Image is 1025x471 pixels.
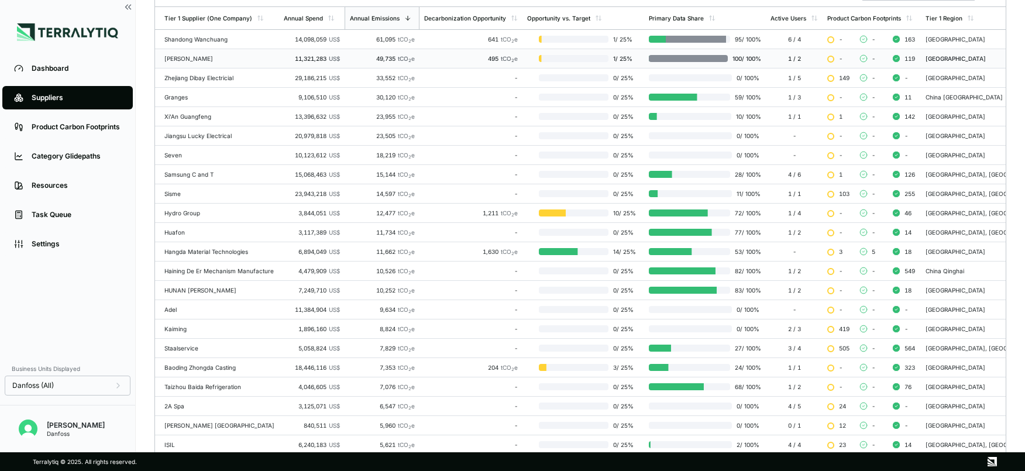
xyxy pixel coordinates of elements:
div: Resources [32,181,121,190]
sub: 2 [408,290,411,295]
span: tCO e [398,325,415,332]
span: - [839,287,842,294]
div: 14,098,059 [284,36,340,43]
div: - [424,383,518,390]
div: - [771,152,818,159]
div: 12,477 [349,209,415,216]
div: Haining De Er Mechanism Manufacture [164,267,274,274]
span: US$ [329,267,340,274]
sub: 2 [408,251,411,256]
div: 23,943,218 [284,190,340,197]
span: tCO e [398,113,415,120]
span: US$ [329,171,340,178]
div: Zhejiang Dibay Electricial [164,74,274,81]
sub: 2 [408,174,411,179]
div: 4 / 6 [771,171,818,178]
span: - [904,152,908,159]
span: tCO e [398,345,415,352]
div: 11,734 [349,229,415,236]
span: - [872,55,875,62]
sub: 2 [408,328,411,334]
span: - [839,152,842,159]
span: tCO e [398,209,415,216]
div: - [424,325,518,332]
div: 1 / 1 [771,190,818,197]
sub: 2 [408,154,411,160]
span: - [904,306,908,313]
div: 49,735 [349,55,415,62]
div: Sisme [164,190,274,197]
div: Active Users [771,15,806,22]
span: tCO e [398,229,415,236]
span: 0 / 25 % [608,74,639,81]
sub: 2 [408,232,411,237]
span: tCO e [501,55,518,62]
span: - [872,383,875,390]
div: - [424,306,518,313]
span: US$ [329,383,340,390]
span: 0 / 25 % [608,325,639,332]
sub: 2 [511,39,514,44]
span: 1 / 25 % [608,36,639,43]
sub: 2 [511,58,514,63]
div: 1 / 4 [771,209,818,216]
div: 13,396,632 [284,113,340,120]
div: Settings [32,239,121,249]
div: - [424,171,518,178]
div: 29,186,215 [284,74,340,81]
sub: 2 [408,367,411,372]
div: 495 [424,55,518,62]
span: US$ [329,325,340,332]
span: - [904,132,908,139]
div: Category Glidepaths [32,152,121,161]
img: Logo [17,23,118,41]
span: 149 [839,74,849,81]
span: - [839,267,842,274]
span: tCO e [501,36,518,43]
div: 7,829 [349,345,415,352]
span: tCO e [398,267,415,274]
div: Staalservice [164,345,274,352]
span: 0 / 100 % [732,132,761,139]
span: 419 [839,325,849,332]
span: 28 / 100 % [730,171,761,178]
span: - [872,152,875,159]
div: - [771,248,818,255]
span: tCO e [398,171,415,178]
div: 3,125,071 [284,403,340,410]
span: tCO e [398,306,415,313]
sub: 2 [511,251,514,256]
span: 323 [904,364,915,371]
div: 9,106,510 [284,94,340,101]
span: 0 / 25 % [608,267,639,274]
span: - [872,325,875,332]
span: 0 / 25 % [608,94,639,101]
span: 0 / 25 % [608,190,639,197]
sub: 2 [408,348,411,353]
div: 1 / 2 [771,55,818,62]
sub: 2 [408,270,411,276]
span: US$ [329,55,340,62]
span: tCO e [501,209,518,216]
div: Business Units Displayed [5,362,130,376]
div: 30,120 [349,94,415,101]
span: 103 [839,190,849,197]
div: 11,662 [349,248,415,255]
div: 18,219 [349,152,415,159]
span: 72 / 100 % [730,209,761,216]
div: 11,321,283 [284,55,340,62]
span: 0 / 25 % [608,152,639,159]
div: Samsung C and T [164,171,274,178]
div: Annual Emissions [350,15,400,22]
span: US$ [329,152,340,159]
span: US$ [329,36,340,43]
span: - [872,171,875,178]
span: US$ [329,364,340,371]
span: 27 / 100 % [730,345,761,352]
div: 61,095 [349,36,415,43]
div: Dashboard [32,64,121,73]
span: tCO e [398,74,415,81]
span: 18 [904,248,912,255]
span: 163 [904,36,915,43]
div: Taizhou Baida Refrigeration [164,383,274,390]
